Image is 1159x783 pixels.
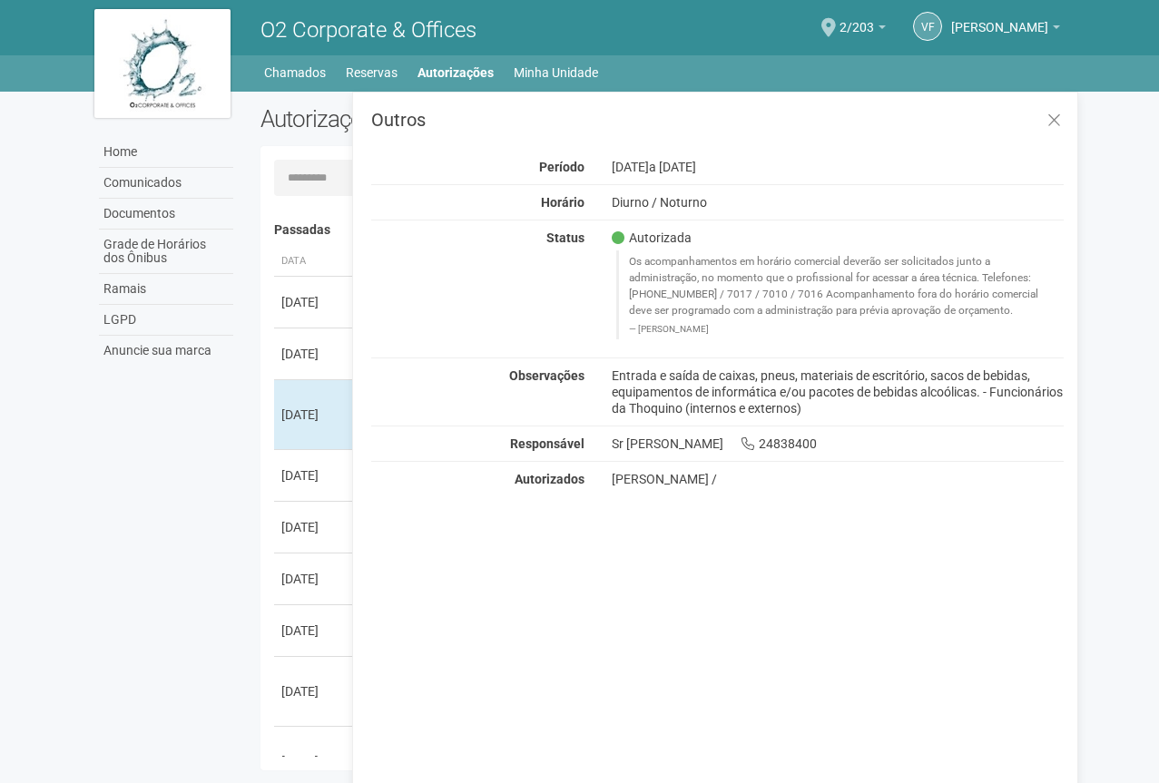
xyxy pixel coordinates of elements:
strong: Período [539,160,584,174]
a: Ramais [99,274,233,305]
div: [DATE] [281,518,349,536]
div: [DATE] [281,622,349,640]
span: 2/203 [840,3,874,34]
img: logo.jpg [94,9,231,118]
div: Sr [PERSON_NAME] 24838400 [598,436,1078,452]
a: 2/203 [840,23,886,37]
h3: Outros [371,111,1064,129]
strong: Horário [541,195,584,210]
footer: [PERSON_NAME] [629,323,1055,336]
div: [DATE] [281,293,349,311]
a: Grade de Horários dos Ônibus [99,230,233,274]
div: [DATE] [281,570,349,588]
a: Autorizações [417,60,494,85]
strong: Observações [509,368,584,383]
div: [DATE] [281,406,349,424]
div: [DATE] [281,682,349,700]
span: Autorizada [612,230,692,246]
a: Anuncie sua marca [99,336,233,366]
div: [DATE] [598,159,1078,175]
a: Reservas [346,60,398,85]
div: [PERSON_NAME] / [612,471,1065,487]
strong: Autorizados [515,472,584,486]
h2: Autorizações [260,105,649,132]
a: Chamados [264,60,326,85]
th: Data [274,247,356,277]
div: [DATE] [281,466,349,484]
a: Documentos [99,199,233,230]
a: [PERSON_NAME] [951,23,1060,37]
h4: Passadas [274,223,1052,237]
a: Minha Unidade [514,60,598,85]
div: [DATE] [281,345,349,363]
span: O2 Corporate & Offices [260,17,476,43]
blockquote: Os acompanhamentos em horário comercial deverão ser solicitados junto a administração, no momento... [616,250,1065,338]
div: [DATE] [281,752,349,770]
strong: Status [546,230,584,245]
span: a [DATE] [649,160,696,174]
a: Comunicados [99,168,233,199]
strong: Responsável [510,436,584,451]
div: Entrada e saída de caixas, pneus, materiais de escritório, sacos de bebidas, equipamentos de info... [598,367,1078,416]
span: Vivian Félix [951,3,1048,34]
a: Home [99,137,233,168]
a: VF [913,12,942,41]
a: LGPD [99,305,233,336]
div: Diurno / Noturno [598,194,1078,210]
